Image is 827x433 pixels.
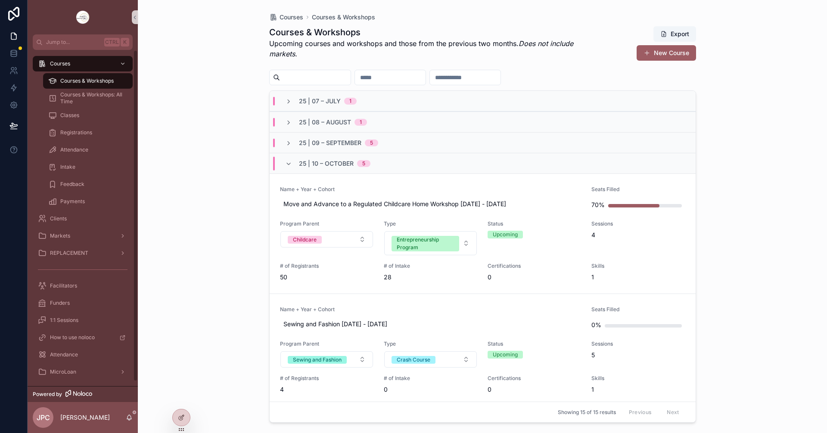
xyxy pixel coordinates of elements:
div: Childcare [293,236,317,244]
span: Sewing and Fashion [DATE] - [DATE] [283,320,578,328]
h1: Courses & Workshops [269,26,588,38]
a: Name + Year + CohortMove and Advance to a Regulated Childcare Home Workshop [DATE] - [DATE]Seats ... [270,173,696,294]
span: 5 [591,351,685,359]
span: # of Intake [384,263,477,269]
span: 1:1 Sessions [50,317,78,324]
a: Courses & Workshops [312,13,375,22]
span: Name + Year + Cohort [280,186,581,193]
button: Select Button [384,351,477,368]
div: Sewing and Fashion [293,356,342,364]
span: 28 [384,273,477,281]
span: Attendance [60,146,88,153]
span: Certifications [488,263,581,269]
span: JPC [37,412,50,423]
a: Courses & Workshops: All Time [43,90,133,106]
a: Classes [43,108,133,123]
span: 25 | 08 – August [299,118,351,127]
span: Seats Filled [591,186,685,193]
span: 1 [591,385,685,394]
div: 1 [349,98,351,105]
span: How to use noloco [50,334,95,341]
a: Courses [269,13,303,22]
span: Jump to... [46,39,101,46]
span: # of Intake [384,375,477,382]
a: Facilitators [33,278,133,294]
span: Powered by [33,391,62,398]
span: Name + Year + Cohort [280,306,581,313]
span: Skills [591,375,685,382]
button: Select Button [280,351,373,368]
span: Intake [60,164,75,170]
span: Courses [280,13,303,22]
div: Crash Course [397,356,430,364]
span: Ctrl [104,38,120,46]
span: 50 [280,273,373,281]
span: # of Registrants [280,263,373,269]
div: Entrepreneurship Program [397,236,454,251]
span: Classes [60,112,79,119]
span: Move and Advance to a Regulated Childcare Home Workshop [DATE] - [DATE] [283,200,578,208]
a: Intake [43,159,133,175]
span: 0 [488,273,581,281]
div: Upcoming [493,351,518,359]
div: 70% [591,196,605,213]
a: Payments [43,194,133,209]
a: Clients [33,211,133,226]
a: Powered by [28,386,138,402]
span: Status [488,340,581,347]
button: Select Button [384,231,477,255]
a: How to use noloco [33,330,133,345]
img: App logo [76,10,90,24]
span: Courses & Workshops: All Time [60,91,124,105]
span: REPLACEMENT [50,250,88,257]
span: Markets [50,232,70,239]
em: Does not include markets. [269,39,573,58]
span: Type [384,220,477,227]
span: Showing 15 of 15 results [558,409,616,416]
span: 4 [280,385,373,394]
span: Facilitators [50,282,77,289]
a: Attendance [43,142,133,158]
span: 0 [384,385,477,394]
div: 1 [360,119,362,126]
a: Courses [33,56,133,71]
span: Clients [50,215,67,222]
button: Jump to...CtrlK [33,34,133,50]
div: Upcoming [493,231,518,238]
div: 5 [362,160,365,167]
a: Feedback [43,176,133,192]
a: Funders [33,295,133,311]
a: Name + Year + CohortSewing and Fashion [DATE] - [DATE]Seats Filled0%Program ParentSelect ButtonTy... [270,294,696,406]
span: Skills [591,263,685,269]
button: Select Button [280,231,373,247]
p: Upcoming courses and workshops and those from the previous two months. [269,38,588,59]
a: REPLACEMENT [33,245,133,261]
a: 1:1 Sessions [33,312,133,328]
span: Program Parent [280,220,373,227]
span: Funders [50,300,70,306]
div: 0% [591,316,601,334]
span: Status [488,220,581,227]
span: 1 [591,273,685,281]
button: New Course [637,45,696,61]
span: Courses & Workshops [60,77,114,84]
p: [PERSON_NAME] [60,413,110,422]
span: Type [384,340,477,347]
div: scrollable content [28,50,138,386]
span: 25 | 07 – July [299,97,341,105]
a: MicroLoan [33,364,133,380]
span: Sessions [591,340,685,347]
button: Export [653,26,696,42]
span: Seats Filled [591,306,685,313]
span: Program Parent [280,340,373,347]
a: Attendance [33,347,133,362]
span: 25 | 09 – September [299,139,361,147]
span: 0 [488,385,581,394]
span: # of Registrants [280,375,373,382]
span: Sessions [591,220,685,227]
span: Attendance [50,351,78,358]
a: Courses & Workshops [43,73,133,89]
a: Registrations [43,125,133,140]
